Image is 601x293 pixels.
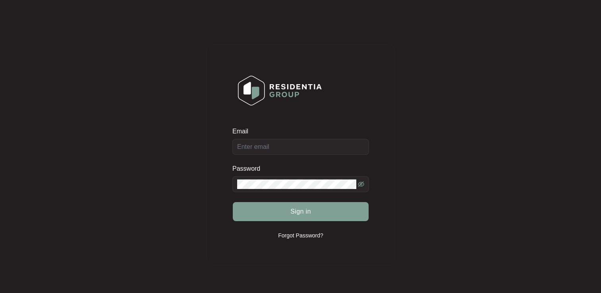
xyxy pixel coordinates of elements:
[232,139,369,155] input: Email
[233,70,327,111] img: Login Logo
[358,181,364,187] span: eye-invisible
[232,127,254,135] label: Email
[237,179,356,189] input: Password
[232,165,266,173] label: Password
[290,207,311,216] span: Sign in
[278,231,323,239] p: Forgot Password?
[233,202,369,221] button: Sign in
